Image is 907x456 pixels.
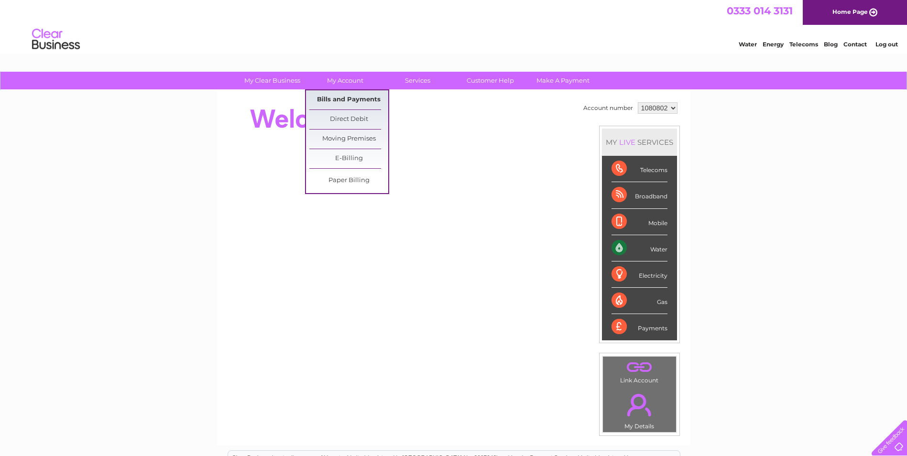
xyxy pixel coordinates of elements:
[763,41,784,48] a: Energy
[612,314,667,340] div: Payments
[602,356,677,386] td: Link Account
[581,100,635,116] td: Account number
[605,359,674,376] a: .
[233,72,312,89] a: My Clear Business
[843,41,867,48] a: Contact
[617,138,637,147] div: LIVE
[602,129,677,156] div: MY SERVICES
[309,171,388,190] a: Paper Billing
[309,110,388,129] a: Direct Debit
[612,156,667,182] div: Telecoms
[228,5,680,46] div: Clear Business is a trading name of Verastar Limited (registered in [GEOGRAPHIC_DATA] No. 3667643...
[612,288,667,314] div: Gas
[875,41,898,48] a: Log out
[378,72,457,89] a: Services
[451,72,530,89] a: Customer Help
[309,149,388,168] a: E-Billing
[306,72,384,89] a: My Account
[309,130,388,149] a: Moving Premises
[612,261,667,288] div: Electricity
[602,386,677,433] td: My Details
[612,182,667,208] div: Broadband
[605,388,674,422] a: .
[824,41,838,48] a: Blog
[612,209,667,235] div: Mobile
[524,72,602,89] a: Make A Payment
[789,41,818,48] a: Telecoms
[739,41,757,48] a: Water
[32,25,80,54] img: logo.png
[612,235,667,261] div: Water
[727,5,793,17] a: 0333 014 3131
[309,90,388,109] a: Bills and Payments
